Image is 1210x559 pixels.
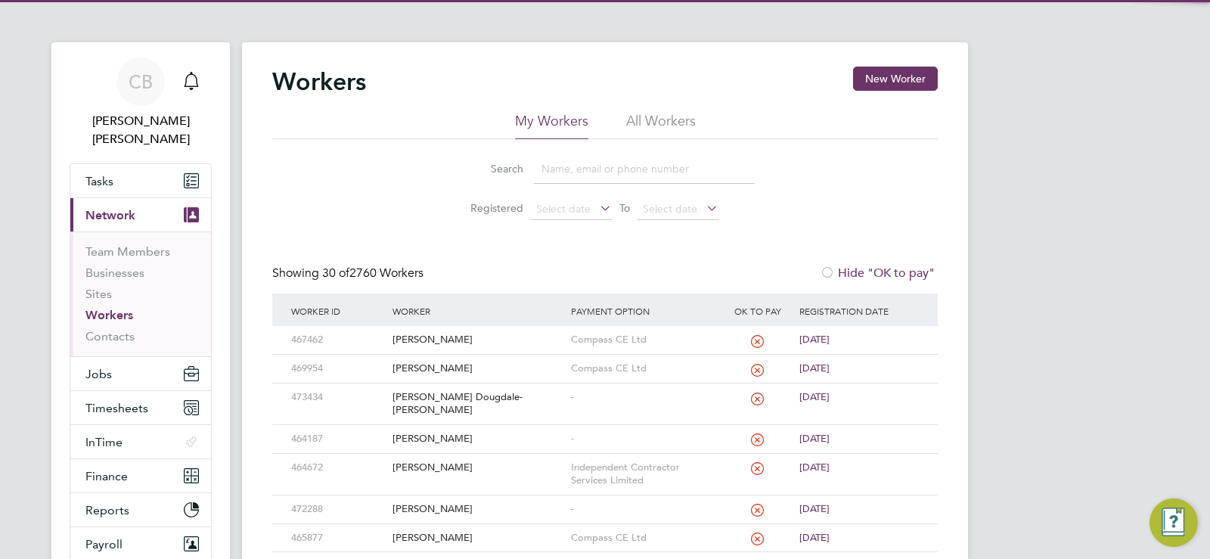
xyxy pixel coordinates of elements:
span: [DATE] [799,390,830,403]
span: Network [85,208,135,222]
div: Worker [389,293,566,328]
div: 467462 [287,326,389,354]
span: Finance [85,469,128,483]
span: Payroll [85,537,123,551]
button: New Worker [853,67,938,91]
button: Reports [70,493,211,526]
div: [PERSON_NAME] Dougdale-[PERSON_NAME] [389,384,566,424]
a: CB[PERSON_NAME] [PERSON_NAME] [70,57,212,148]
a: Contacts [85,329,135,343]
div: - [567,384,720,411]
div: [PERSON_NAME] [389,495,566,523]
h2: Workers [272,67,366,97]
div: Worker ID [287,293,389,328]
li: All Workers [626,112,696,139]
button: Timesheets [70,391,211,424]
div: [PERSON_NAME] [389,326,566,354]
div: Compass CE Ltd [567,326,720,354]
span: Connor Batty [70,112,212,148]
div: 469954 [287,355,389,383]
div: - [567,425,720,453]
button: InTime [70,425,211,458]
label: Hide "OK to pay" [820,266,935,281]
li: My Workers [515,112,588,139]
div: Payment Option [567,293,720,328]
span: [DATE] [799,333,830,346]
span: Select date [643,202,697,216]
span: 2760 Workers [322,266,423,281]
div: [PERSON_NAME] [389,355,566,383]
span: [DATE] [799,362,830,374]
span: Tasks [85,174,113,188]
a: Workers [85,308,133,322]
div: [PERSON_NAME] [389,425,566,453]
span: CB [129,72,153,92]
div: Independent Contractor Services Limited [567,454,720,495]
div: Registration Date [796,293,923,328]
div: OK to pay [719,293,796,328]
span: [DATE] [799,432,830,445]
span: [DATE] [799,461,830,474]
button: Network [70,198,211,231]
div: Compass CE Ltd [567,355,720,383]
div: 465877 [287,524,389,552]
a: 472288[PERSON_NAME]-[DATE] [287,495,923,508]
div: Showing [272,266,427,281]
span: 30 of [322,266,349,281]
a: Businesses [85,266,144,280]
div: Network [70,231,211,356]
span: Timesheets [85,401,148,415]
a: 465877[PERSON_NAME]Compass CE Ltd[DATE] [287,523,923,536]
button: Finance [70,459,211,492]
span: [DATE] [799,531,830,544]
a: 464187[PERSON_NAME]-[DATE] [287,424,923,437]
button: Engage Resource Center [1149,498,1198,547]
label: Search [455,162,523,175]
span: [DATE] [799,502,830,515]
div: [PERSON_NAME] [389,524,566,552]
a: 464672[PERSON_NAME]Independent Contractor Services Limited[DATE] [287,453,923,466]
span: To [615,198,634,218]
div: 472288 [287,495,389,523]
a: Team Members [85,244,170,259]
a: 473434[PERSON_NAME] Dougdale-[PERSON_NAME]-[DATE] [287,383,923,396]
div: 464187 [287,425,389,453]
input: Name, email or phone number [534,154,755,184]
a: Sites [85,287,112,301]
div: - [567,495,720,523]
span: Reports [85,503,129,517]
span: Select date [536,202,591,216]
span: InTime [85,435,123,449]
span: Jobs [85,367,112,381]
div: 464672 [287,454,389,482]
div: Compass CE Ltd [567,524,720,552]
a: 467462[PERSON_NAME]Compass CE Ltd[DATE] [287,325,923,338]
button: Jobs [70,357,211,390]
a: 469954[PERSON_NAME]Compass CE Ltd[DATE] [287,354,923,367]
label: Registered [455,201,523,215]
div: 473434 [287,384,389,411]
a: Tasks [70,164,211,197]
div: [PERSON_NAME] [389,454,566,482]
